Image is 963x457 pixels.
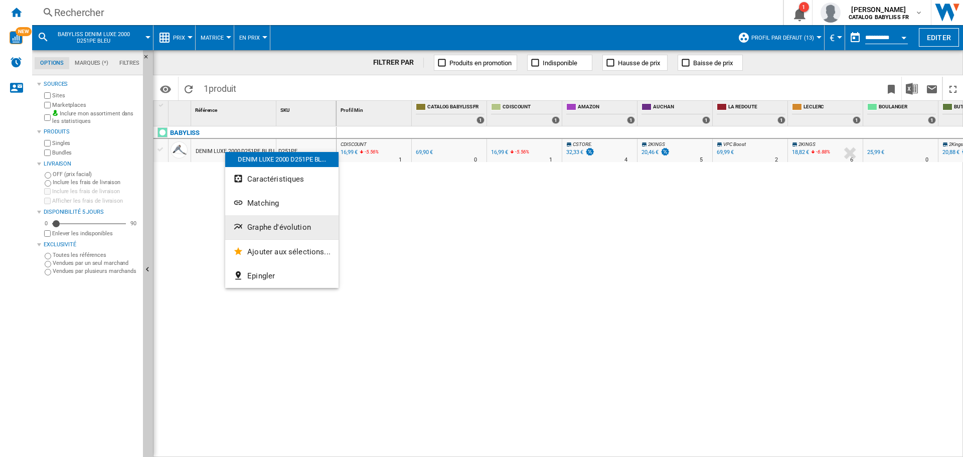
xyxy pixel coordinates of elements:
button: Epingler... [225,264,339,288]
button: Caractéristiques [225,167,339,191]
span: Graphe d'évolution [247,223,311,232]
button: Graphe d'évolution [225,215,339,239]
button: Matching [225,191,339,215]
span: Ajouter aux sélections... [247,247,331,256]
span: Epingler [247,271,275,280]
span: Matching [247,199,279,208]
span: Caractéristiques [247,175,304,184]
button: Ajouter aux sélections... [225,240,339,264]
div: DENIM LUXE 2000 D251PE BL... [225,152,339,167]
